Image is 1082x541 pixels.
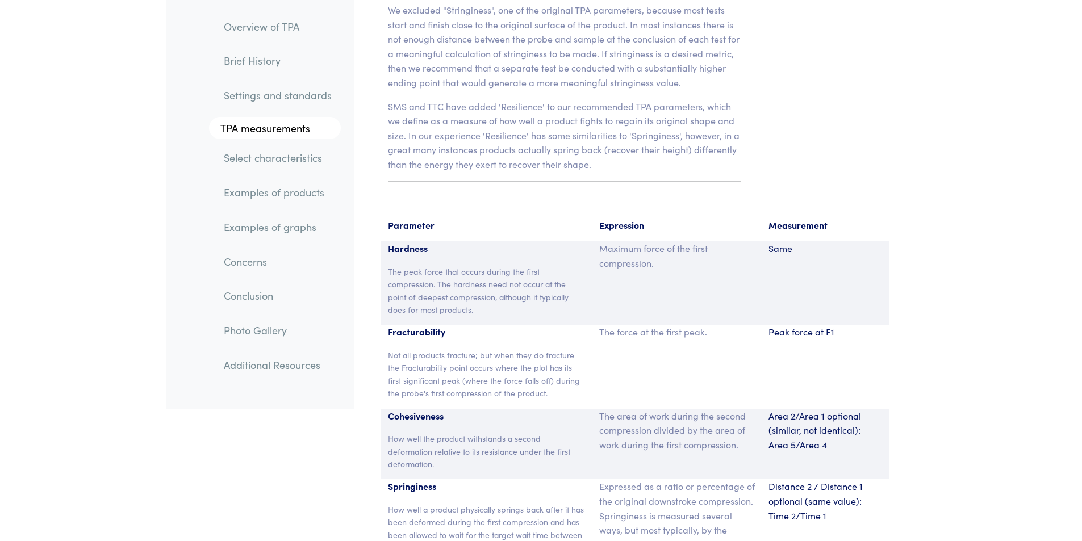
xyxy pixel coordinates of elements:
[215,14,341,40] a: Overview of TPA
[388,349,586,400] p: Not all products fracture; but when they do fracture the Fracturability point occurs where the pl...
[388,99,742,172] p: SMS and TTC have added 'Resilience' to our recommended TPA parameters, which we define as a measu...
[215,352,341,378] a: Additional Resources
[215,214,341,240] a: Examples of graphs
[215,82,341,108] a: Settings and standards
[388,432,586,470] p: How well the product withstands a second deformation relative to its resistance under the first d...
[599,409,755,452] p: The area of work during the second compression divided by the area of work during the first compr...
[768,218,882,233] p: Measurement
[599,241,755,270] p: Maximum force of the first compression.
[215,180,341,206] a: Examples of products
[388,265,586,316] p: The peak force that occurs during the first compression. The hardness need not occur at the point...
[388,241,586,256] p: Hardness
[209,117,341,140] a: TPA measurements
[388,479,586,494] p: Springiness
[215,145,341,171] a: Select characteristics
[388,409,586,423] p: Cohesiveness
[599,325,755,339] p: The force at the first peak.
[215,317,341,343] a: Photo Gallery
[388,218,586,233] p: Parameter
[388,3,742,90] p: We excluded "Stringiness", one of the original TPA parameters, because most tests start and finis...
[768,479,882,523] p: Distance 2 / Distance 1 optional (same value): Time 2/Time 1
[215,283,341,309] a: Conclusion
[768,409,882,452] p: Area 2/Area 1 optional (similar, not identical): Area 5/Area 4
[215,249,341,275] a: Concerns
[388,325,586,339] p: Fracturability
[768,241,882,256] p: Same
[599,218,755,233] p: Expression
[215,48,341,74] a: Brief History
[768,325,882,339] p: Peak force at F1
